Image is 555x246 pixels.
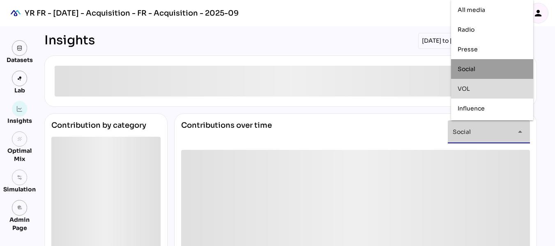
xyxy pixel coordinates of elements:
div: Insights [7,117,32,125]
img: lab.svg [17,76,23,81]
img: settings.svg [17,175,23,180]
div: Admin Page [3,216,36,232]
div: Contribution by category [51,120,161,137]
div: Contributions over time [181,120,272,143]
i: person [533,8,543,18]
div: Optimal Mix [3,147,36,163]
span: Influence [458,105,485,112]
span: Radio [458,26,474,33]
div: YR FR - [DATE] - Acquisition - FR - Acquisition - 2025-09 [25,8,239,18]
span: VOL [458,85,470,92]
div: [DATE] to [DATE] [418,33,473,49]
span: All media [458,6,485,14]
i: admin_panel_settings [17,205,23,211]
div: Datasets [7,56,33,64]
div: mediaROI [7,4,25,22]
div: Insights [44,33,95,49]
span: Presse [458,46,478,53]
span: Social [458,65,475,73]
div: Lab [11,86,29,94]
div: Simulation [3,185,36,193]
span: Social [453,128,471,136]
img: graph.svg [17,106,23,112]
i: grain [17,136,23,142]
img: data.svg [17,45,23,51]
i: arrow_drop_down [515,127,525,137]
